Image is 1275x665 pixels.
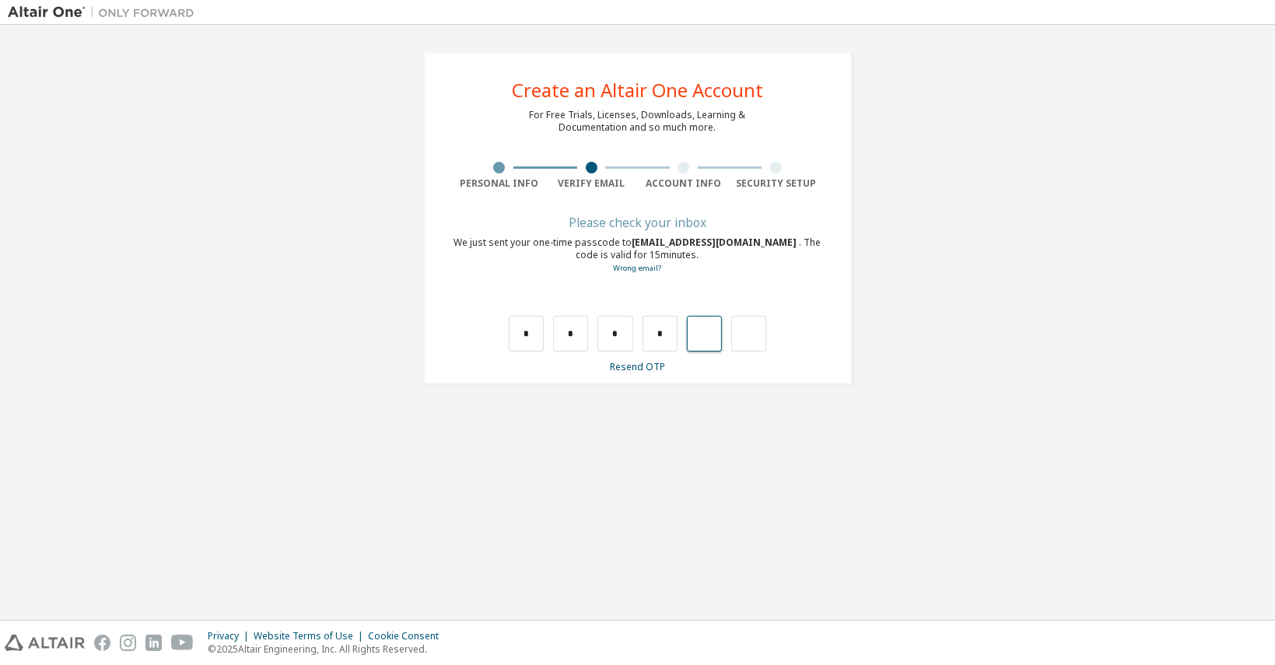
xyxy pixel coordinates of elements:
div: Personal Info [454,177,546,190]
div: We just sent your one-time passcode to . The code is valid for 15 minutes. [454,236,822,275]
div: Create an Altair One Account [512,81,763,100]
img: youtube.svg [171,635,194,651]
span: [EMAIL_ADDRESS][DOMAIN_NAME] [632,236,800,249]
div: Privacy [208,630,254,642]
img: instagram.svg [120,635,136,651]
img: linkedin.svg [145,635,162,651]
a: Resend OTP [610,360,665,373]
div: Cookie Consent [368,630,448,642]
p: © 2025 Altair Engineering, Inc. All Rights Reserved. [208,642,448,656]
img: facebook.svg [94,635,110,651]
div: Account Info [638,177,730,190]
div: Website Terms of Use [254,630,368,642]
div: For Free Trials, Licenses, Downloads, Learning & Documentation and so much more. [530,109,746,134]
img: altair_logo.svg [5,635,85,651]
div: Verify Email [545,177,638,190]
div: Security Setup [730,177,822,190]
img: Altair One [8,5,202,20]
a: Go back to the registration form [614,263,662,273]
div: Please check your inbox [454,218,822,227]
